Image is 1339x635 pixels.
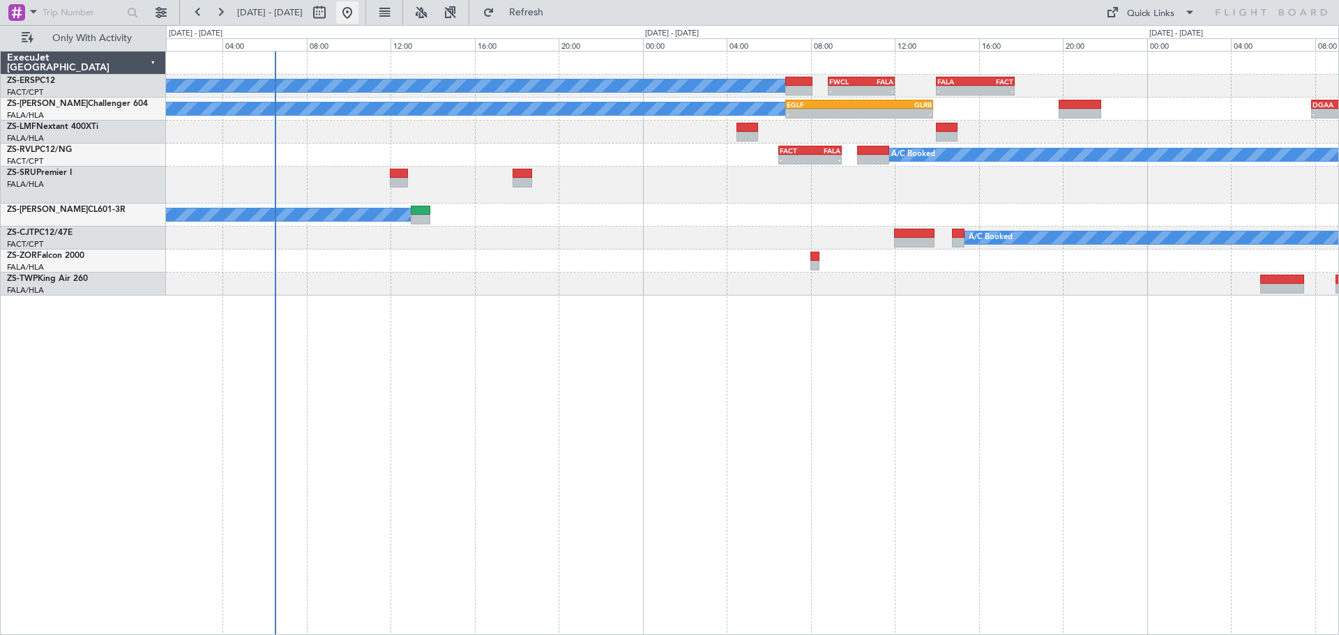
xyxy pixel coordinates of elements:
[1231,38,1315,51] div: 04:00
[7,206,88,214] span: ZS-[PERSON_NAME]
[861,77,893,86] div: FALA
[476,1,560,24] button: Refresh
[7,123,36,131] span: ZS-LMF
[307,38,391,51] div: 08:00
[937,77,975,86] div: FALA
[7,87,43,98] a: FACT/CPT
[169,28,222,40] div: [DATE] - [DATE]
[7,179,44,190] a: FALA/HLA
[829,77,861,86] div: FWCL
[475,38,559,51] div: 16:00
[7,156,43,167] a: FACT/CPT
[727,38,811,51] div: 04:00
[645,28,699,40] div: [DATE] - [DATE]
[895,38,979,51] div: 12:00
[43,2,123,23] input: Trip Number
[7,100,148,108] a: ZS-[PERSON_NAME]Challenger 604
[7,252,84,260] a: ZS-ZORFalcon 2000
[1149,28,1203,40] div: [DATE] - [DATE]
[810,155,840,164] div: -
[7,275,88,283] a: ZS-TWPKing Air 260
[7,229,34,237] span: ZS-CJT
[7,239,43,250] a: FACT/CPT
[7,229,73,237] a: ZS-CJTPC12/47E
[36,33,147,43] span: Only With Activity
[7,285,44,296] a: FALA/HLA
[937,86,975,95] div: -
[7,146,35,154] span: ZS-RVL
[7,252,37,260] span: ZS-ZOR
[222,38,307,51] div: 04:00
[7,169,36,177] span: ZS-SRU
[979,38,1064,51] div: 16:00
[7,275,38,283] span: ZS-TWP
[1127,7,1174,21] div: Quick Links
[7,133,44,144] a: FALA/HLA
[7,123,98,131] a: ZS-LMFNextant 400XTi
[7,262,44,273] a: FALA/HLA
[976,86,1013,95] div: -
[643,38,727,51] div: 00:00
[559,38,643,51] div: 20:00
[969,227,1013,248] div: A/C Booked
[7,206,126,214] a: ZS-[PERSON_NAME]CL601-3R
[7,100,88,108] span: ZS-[PERSON_NAME]
[497,8,556,17] span: Refresh
[787,109,859,118] div: -
[1099,1,1202,24] button: Quick Links
[810,146,840,155] div: FALA
[787,100,859,109] div: EGLF
[391,38,475,51] div: 12:00
[7,146,72,154] a: ZS-RVLPC12/NG
[829,86,861,95] div: -
[976,77,1013,86] div: FACT
[780,146,810,155] div: FACT
[891,144,935,165] div: A/C Booked
[811,38,895,51] div: 08:00
[7,169,72,177] a: ZS-SRUPremier I
[859,109,932,118] div: -
[780,155,810,164] div: -
[237,6,303,19] span: [DATE] - [DATE]
[7,77,35,85] span: ZS-ERS
[861,86,893,95] div: -
[1147,38,1232,51] div: 00:00
[139,38,223,51] div: 00:00
[1063,38,1147,51] div: 20:00
[7,77,55,85] a: ZS-ERSPC12
[15,27,151,49] button: Only With Activity
[7,110,44,121] a: FALA/HLA
[859,100,932,109] div: GLRB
